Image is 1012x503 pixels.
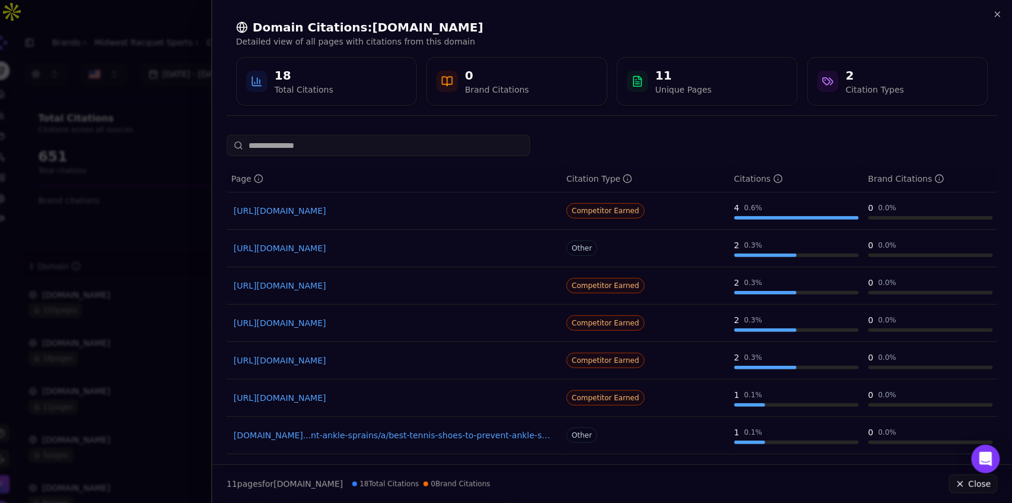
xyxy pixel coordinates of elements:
a: [URL][DOMAIN_NAME] [234,355,555,366]
div: 2 [734,239,740,251]
div: Citation Type [567,173,632,185]
div: 0.0 % [879,278,897,287]
div: Citation Types [846,84,904,96]
div: 0.3 % [744,278,763,287]
div: 0 [868,202,874,214]
div: 0 [868,389,874,401]
span: Other [567,241,597,256]
th: page [227,166,562,192]
span: Other [567,428,597,443]
span: Competitor Earned [567,315,645,331]
div: Unique Pages [655,84,712,96]
div: Total Citations [275,84,333,96]
div: 0 [868,277,874,289]
div: 2 [734,352,740,363]
div: 1 [734,389,740,401]
span: Competitor Earned [567,390,645,406]
div: 0 [868,352,874,363]
div: 0.0 % [879,241,897,250]
h2: Domain Citations: [DOMAIN_NAME] [236,19,988,36]
div: 0 [868,314,874,326]
div: Brand Citations [868,173,944,185]
div: 0 [868,426,874,438]
span: Competitor Earned [567,353,645,368]
div: Brand Citations [465,84,529,96]
th: citationTypes [562,166,730,192]
div: 0.6 % [744,203,763,213]
span: Competitor Earned [567,203,645,219]
a: [URL][DOMAIN_NAME] [234,317,555,329]
span: Competitor Earned [567,278,645,293]
div: 0.1 % [744,390,763,400]
span: 18 Total Citations [352,479,419,489]
div: 0.0 % [879,315,897,325]
div: 0.3 % [744,315,763,325]
a: [URL][DOMAIN_NAME] [234,392,555,404]
a: [URL][DOMAIN_NAME] [234,205,555,217]
div: 0 [465,67,529,84]
div: 4 [734,202,740,214]
p: page s for [227,478,343,490]
div: 0.3 % [744,241,763,250]
div: 2 [734,277,740,289]
p: Detailed view of all pages with citations from this domain [236,36,988,48]
div: 0 [868,239,874,251]
a: [URL][DOMAIN_NAME] [234,242,555,254]
th: brandCitationCount [864,166,998,192]
a: [URL][DOMAIN_NAME] [234,280,555,292]
div: 0.0 % [879,428,897,437]
span: 11 [227,479,237,489]
div: 18 [275,67,333,84]
div: 0.1 % [744,428,763,437]
div: Citations [734,173,783,185]
button: Close [949,474,998,493]
div: 0.0 % [879,203,897,213]
a: [DOMAIN_NAME]...nt-ankle-sprains/a/best-tennis-shoes-to-prevent-ankle-sprains [234,429,555,441]
div: 0.0 % [879,353,897,362]
div: 11 [655,67,712,84]
th: totalCitationCount [730,166,864,192]
div: 1 [734,426,740,438]
div: Page [231,173,263,185]
span: [DOMAIN_NAME] [273,479,343,489]
div: 2 [846,67,904,84]
span: 0 Brand Citations [424,479,490,489]
div: 0.3 % [744,353,763,362]
div: 0.0 % [879,390,897,400]
div: 2 [734,314,740,326]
